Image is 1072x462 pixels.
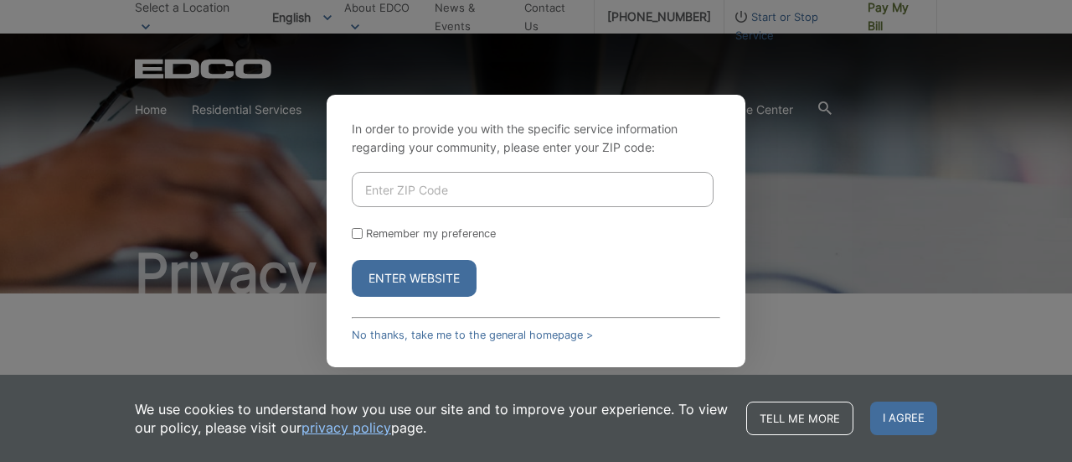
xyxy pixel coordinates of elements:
[352,172,714,207] input: Enter ZIP Code
[366,227,496,240] label: Remember my preference
[135,400,729,437] p: We use cookies to understand how you use our site and to improve your experience. To view our pol...
[746,402,853,435] a: Tell me more
[870,402,937,435] span: I agree
[352,329,593,341] a: No thanks, take me to the general homepage >
[301,418,391,437] a: privacy policy
[352,260,477,297] button: Enter Website
[352,120,720,157] p: In order to provide you with the specific service information regarding your community, please en...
